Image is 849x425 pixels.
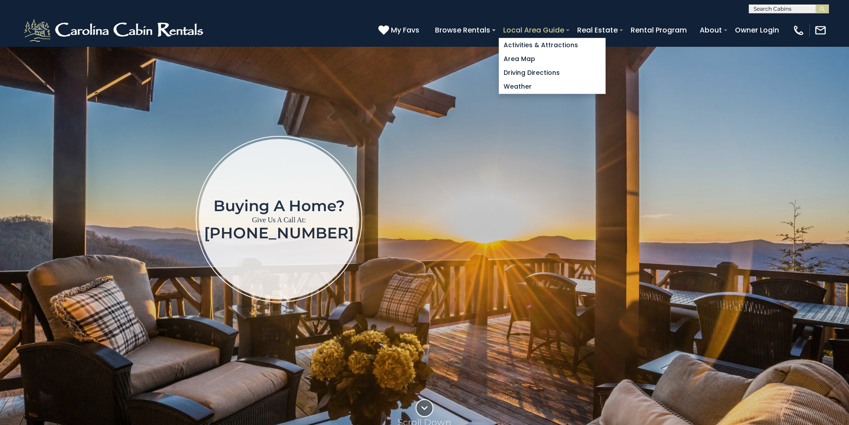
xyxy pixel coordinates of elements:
a: Rental Program [626,22,691,38]
img: mail-regular-white.png [814,24,827,37]
img: phone-regular-white.png [792,24,805,37]
p: Give Us A Call At: [204,214,354,226]
iframe: New Contact Form [506,49,797,389]
a: Local Area Guide [499,22,569,38]
a: Driving Directions [499,66,605,80]
a: [PHONE_NUMBER] [204,224,354,242]
img: White-1-2.png [22,17,207,44]
a: Weather [499,80,605,94]
a: Browse Rentals [431,22,495,38]
a: Area Map [499,52,605,66]
a: My Favs [378,25,422,36]
a: Real Estate [573,22,622,38]
span: My Favs [391,25,419,36]
h1: Buying a home? [204,198,354,214]
a: Activities & Attractions [499,38,605,52]
a: About [695,22,726,38]
a: Owner Login [730,22,783,38]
